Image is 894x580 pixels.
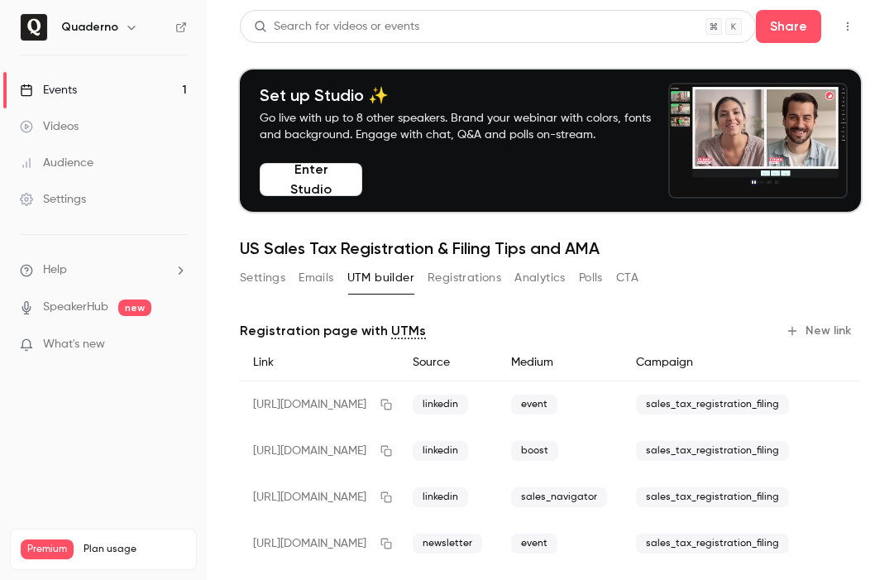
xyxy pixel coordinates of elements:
[511,395,557,415] span: event
[428,265,501,291] button: Registrations
[413,395,468,415] span: linkedin
[779,318,861,344] button: New link
[511,487,607,507] span: sales_navigator
[240,265,285,291] button: Settings
[756,10,821,43] button: Share
[347,265,414,291] button: UTM builder
[20,118,79,135] div: Videos
[84,543,186,556] span: Plan usage
[254,18,419,36] div: Search for videos or events
[511,534,557,554] span: event
[260,85,655,105] h4: Set up Studio ✨
[413,487,468,507] span: linkedin
[240,344,399,381] div: Link
[43,299,108,316] a: SpeakerHub
[260,110,655,143] p: Go live with up to 8 other speakers. Brand your webinar with colors, fonts and background. Engage...
[391,321,426,341] a: UTMs
[20,155,93,171] div: Audience
[20,261,187,279] li: help-dropdown-opener
[636,534,789,554] span: sales_tax_registration_filing
[511,441,558,461] span: boost
[413,441,468,461] span: linkedin
[118,300,151,316] span: new
[240,238,861,258] h1: US Sales Tax Registration & Filing Tips and AMA
[43,336,105,353] span: What's new
[240,381,399,429] div: [URL][DOMAIN_NAME]
[20,191,86,208] div: Settings
[636,395,789,415] span: sales_tax_registration_filing
[579,265,603,291] button: Polls
[61,19,118,36] h6: Quaderno
[616,265,638,291] button: CTA
[20,82,77,98] div: Events
[260,163,362,196] button: Enter Studio
[21,14,47,41] img: Quaderno
[240,520,399,567] div: [URL][DOMAIN_NAME]
[636,441,789,461] span: sales_tax_registration_filing
[167,338,187,352] iframe: Noticeable Trigger
[623,344,806,381] div: Campaign
[240,321,426,341] p: Registration page with
[514,265,566,291] button: Analytics
[413,534,482,554] span: newsletter
[636,487,789,507] span: sales_tax_registration_filing
[43,261,67,279] span: Help
[240,428,399,474] div: [URL][DOMAIN_NAME]
[498,344,623,381] div: Medium
[299,265,333,291] button: Emails
[240,474,399,520] div: [URL][DOMAIN_NAME]
[21,539,74,559] span: Premium
[399,344,498,381] div: Source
